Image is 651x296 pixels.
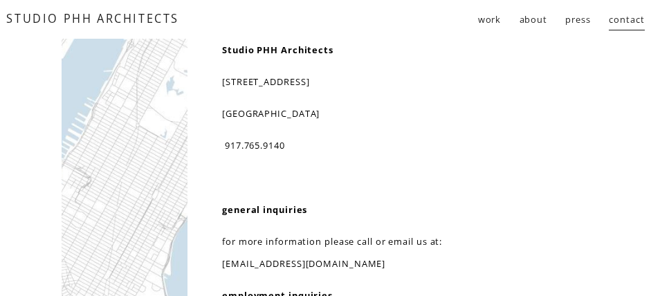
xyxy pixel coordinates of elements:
[478,7,502,31] a: folder dropdown
[222,230,483,275] p: for more information please call or email us at: [EMAIL_ADDRESS][DOMAIN_NAME]
[520,7,548,31] a: about
[565,7,591,31] a: press
[222,44,333,56] strong: Studio PHH Architects
[222,134,483,156] p: 917.765.9140
[609,7,644,31] a: contact
[478,8,502,30] span: work
[222,71,483,93] p: [STREET_ADDRESS]
[6,11,179,26] a: STUDIO PHH ARCHITECTS
[222,102,483,124] p: [GEOGRAPHIC_DATA]
[222,203,307,216] strong: general inquiries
